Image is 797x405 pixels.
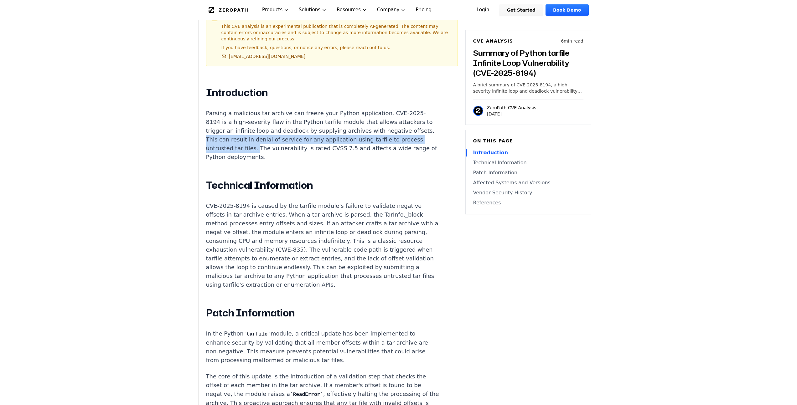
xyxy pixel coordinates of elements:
[473,169,583,177] a: Patch Information
[206,202,439,289] p: CVE-2025-8194 is caused by the tarfile module's failure to validate negative offsets in tar archi...
[206,179,439,192] h2: Technical Information
[487,105,536,111] p: ZeroPath CVE Analysis
[290,392,323,397] code: ReadError
[473,82,583,94] p: A brief summary of CVE-2025-8194, a high-severity infinite loop and deadlock vulnerability in Pyt...
[473,106,483,116] img: ZeroPath CVE Analysis
[221,44,453,51] p: If you have feedback, questions, or notice any errors, please reach out to us.
[469,4,497,16] a: Login
[473,149,583,156] a: Introduction
[473,199,583,207] a: References
[221,23,453,42] p: This CVE analysis is an experimental publication that is completely AI-generated. The content may...
[206,307,439,319] h2: Patch Information
[546,4,588,16] a: Book Demo
[487,111,536,117] p: [DATE]
[206,86,439,99] h2: Introduction
[499,4,543,16] a: Get Started
[473,189,583,197] a: Vendor Security History
[561,38,583,44] p: 6 min read
[244,331,271,337] code: tarfile
[206,109,439,161] p: Parsing a malicious tar archive can freeze your Python application. CVE-2025-8194 is a high-sever...
[473,138,583,144] h6: On this page
[473,38,513,44] h6: CVE Analysis
[473,179,583,187] a: Affected Systems and Versions
[473,48,583,78] h3: Summary of Python tarfile Infinite Loop Vulnerability (CVE-2025-8194)
[206,329,439,365] p: In the Python module, a critical update has been implemented to enhance security by validating th...
[473,159,583,167] a: Technical Information
[221,53,306,59] a: [EMAIL_ADDRESS][DOMAIN_NAME]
